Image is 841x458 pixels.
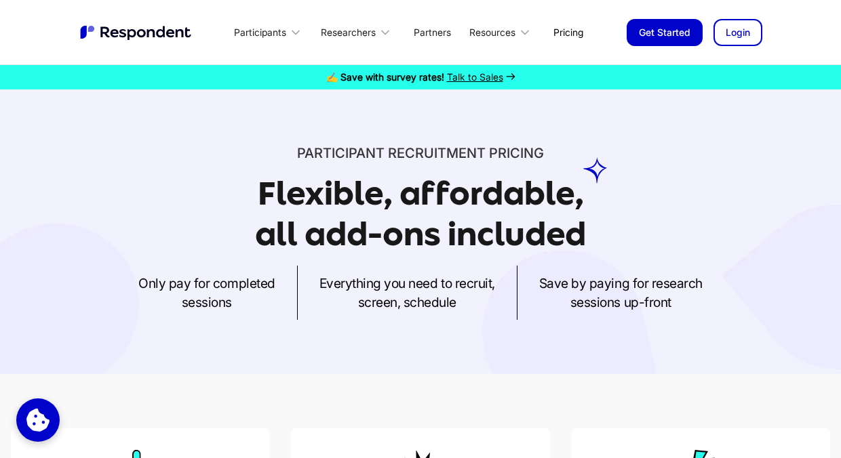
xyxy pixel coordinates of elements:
[627,19,703,46] a: Get Started
[227,16,313,48] div: Participants
[462,16,543,48] div: Resources
[313,16,403,48] div: Researchers
[79,24,194,41] img: Untitled UI logotext
[447,71,503,83] span: Talk to Sales
[297,145,486,161] span: Participant recruitment
[321,26,376,39] div: Researchers
[403,16,462,48] a: Partners
[539,274,703,312] p: Save by paying for research sessions up-front
[326,71,444,83] strong: ✍️ Save with survey rates!
[79,24,194,41] a: home
[489,145,544,161] span: PRICING
[543,16,594,48] a: Pricing
[255,175,586,253] h1: Flexible, affordable, all add-ons included
[713,19,762,46] a: Login
[469,26,515,39] div: Resources
[138,274,275,312] p: Only pay for completed sessions
[234,26,286,39] div: Participants
[319,274,495,312] p: Everything you need to recruit, screen, schedule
